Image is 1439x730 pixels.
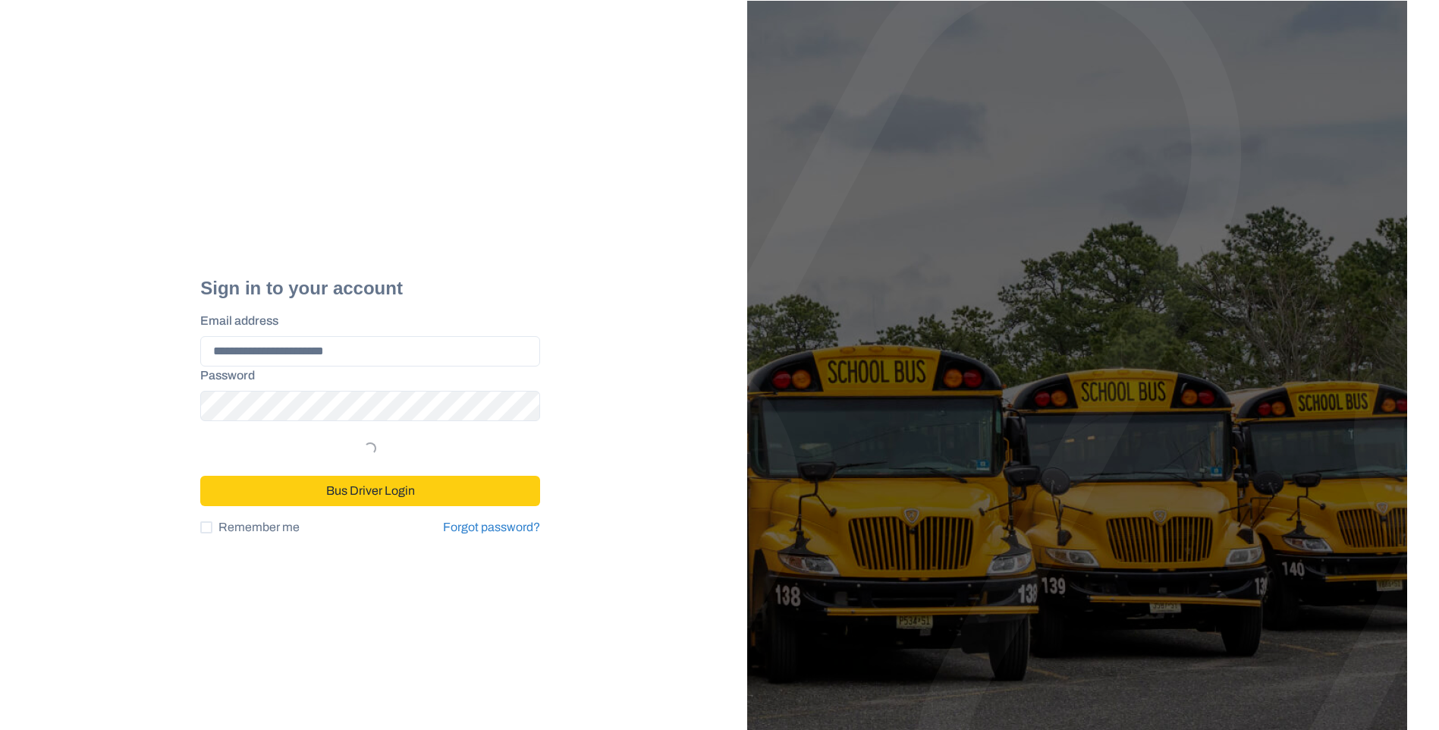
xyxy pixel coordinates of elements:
[218,518,300,536] span: Remember me
[200,312,531,330] label: Email address
[200,477,540,490] a: Bus Driver Login
[443,521,540,533] a: Forgot password?
[200,476,540,506] button: Bus Driver Login
[200,367,531,385] label: Password
[443,518,540,536] a: Forgot password?
[200,278,540,300] h2: Sign in to your account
